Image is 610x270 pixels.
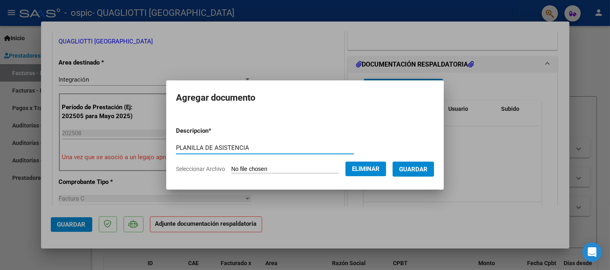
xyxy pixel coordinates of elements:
div: Open Intercom Messenger [582,242,602,262]
button: Eliminar [345,162,386,176]
span: Guardar [399,166,428,173]
button: Guardar [393,162,434,177]
span: Eliminar [352,165,380,173]
h2: Agregar documento [176,90,434,106]
span: Seleccionar Archivo [176,166,225,172]
p: Descripcion [176,126,254,136]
